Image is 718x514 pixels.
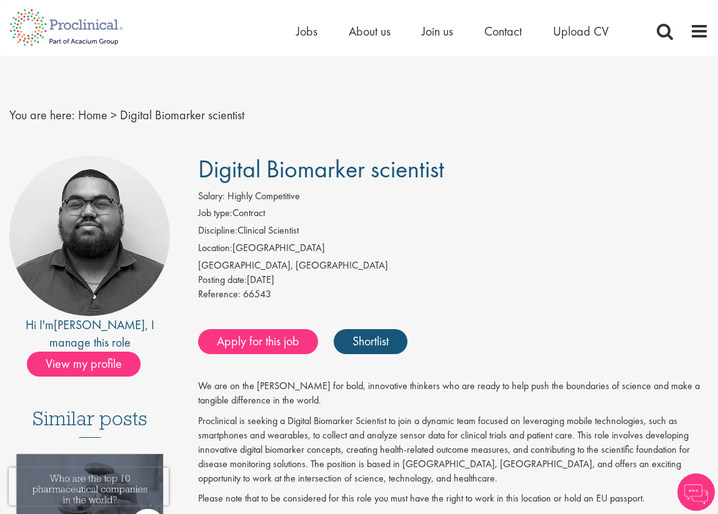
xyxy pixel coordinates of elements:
h3: Similar posts [32,408,147,438]
div: [DATE] [198,273,709,287]
a: About us [349,23,391,39]
div: Hi I'm , I manage this role [9,316,170,352]
a: Upload CV [553,23,609,39]
p: We are on the [PERSON_NAME] for bold, innovative thinkers who are ready to help push the boundari... [198,379,709,408]
label: Job type: [198,206,232,220]
span: Highly Competitive [227,189,300,202]
a: Join us [422,23,453,39]
p: Please note that to be considered for this role you must have the right to work in this location ... [198,492,709,506]
span: 66543 [243,287,271,300]
span: Digital Biomarker scientist [120,107,244,123]
div: [GEOGRAPHIC_DATA], [GEOGRAPHIC_DATA] [198,259,709,273]
span: Digital Biomarker scientist [198,153,444,185]
a: Shortlist [334,329,407,354]
p: Proclinical is seeking a Digital Biomarker Scientist to join a dynamic team focused on leveraging... [198,414,709,485]
a: breadcrumb link [78,107,107,123]
span: View my profile [27,352,141,377]
span: Posting date: [198,273,247,286]
img: Chatbot [677,473,715,511]
a: Apply for this job [198,329,318,354]
span: > [111,107,117,123]
label: Location: [198,241,232,255]
li: Contract [198,206,709,224]
label: Discipline: [198,224,237,238]
a: Jobs [296,23,317,39]
span: You are here: [9,107,75,123]
a: View my profile [27,354,153,370]
iframe: reCAPTCHA [9,468,169,505]
label: Reference: [198,287,241,302]
label: Salary: [198,189,225,204]
img: imeage of recruiter Ashley Bennett [9,156,170,316]
li: [GEOGRAPHIC_DATA] [198,241,709,259]
li: Clinical Scientist [198,224,709,241]
a: [PERSON_NAME] [54,317,145,333]
a: Contact [484,23,522,39]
